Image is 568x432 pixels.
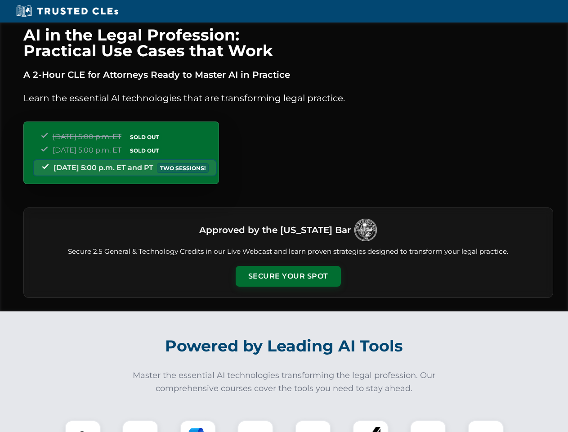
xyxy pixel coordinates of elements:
p: Master the essential AI technologies transforming the legal profession. Our comprehensive courses... [127,369,442,395]
p: Learn the essential AI technologies that are transforming legal practice. [23,91,553,105]
span: [DATE] 5:00 p.m. ET [53,146,121,154]
img: Trusted CLEs [13,4,121,18]
h3: Approved by the [US_STATE] Bar [199,222,351,238]
span: SOLD OUT [127,146,162,155]
h2: Powered by Leading AI Tools [35,330,533,362]
span: SOLD OUT [127,132,162,142]
p: Secure 2.5 General & Technology Credits in our Live Webcast and learn proven strategies designed ... [35,247,542,257]
p: A 2-Hour CLE for Attorneys Ready to Master AI in Practice [23,67,553,82]
img: Logo [354,219,377,241]
h1: AI in the Legal Profession: Practical Use Cases that Work [23,27,553,58]
button: Secure Your Spot [236,266,341,287]
span: [DATE] 5:00 p.m. ET [53,132,121,141]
